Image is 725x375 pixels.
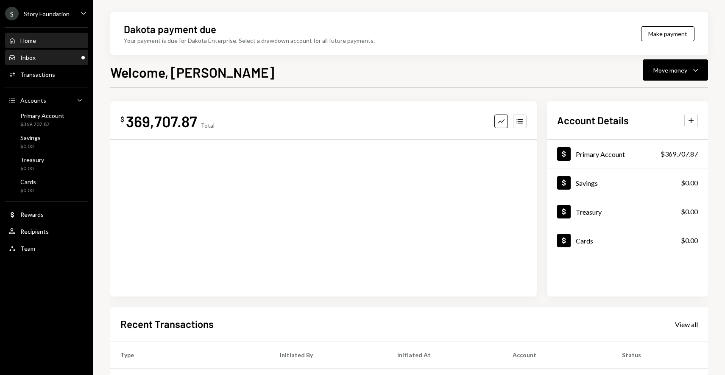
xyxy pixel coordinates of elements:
[576,179,598,187] div: Savings
[502,341,612,369] th: Account
[387,341,502,369] th: Initiated At
[5,92,88,108] a: Accounts
[5,132,88,152] a: Savings$0.00
[5,50,88,65] a: Inbox
[201,122,215,129] div: Total
[5,224,88,239] a: Recipients
[681,178,698,188] div: $0.00
[5,109,88,130] a: Primary Account$369,707.87
[661,149,698,159] div: $369,707.87
[643,59,708,81] button: Move money
[20,121,64,128] div: $369,707.87
[641,26,694,41] button: Make payment
[5,67,88,82] a: Transactions
[576,150,625,158] div: Primary Account
[20,178,36,185] div: Cards
[20,37,36,44] div: Home
[576,237,593,245] div: Cards
[681,207,698,217] div: $0.00
[20,112,64,119] div: Primary Account
[20,245,35,252] div: Team
[5,176,88,196] a: Cards$0.00
[5,154,88,174] a: Treasury$0.00
[20,134,41,141] div: Savings
[20,71,55,78] div: Transactions
[557,113,629,127] h2: Account Details
[20,54,36,61] div: Inbox
[547,140,708,168] a: Primary Account$369,707.87
[110,64,274,81] h1: Welcome, [PERSON_NAME]
[124,36,375,45] div: Your payment is due for Dakota Enterprise. Select a drawdown account for all future payments.
[653,66,687,75] div: Move money
[547,168,708,197] a: Savings$0.00
[24,10,70,17] div: Story Foundation
[547,226,708,255] a: Cards$0.00
[675,320,698,329] div: View all
[20,97,46,104] div: Accounts
[20,228,49,235] div: Recipients
[120,317,214,331] h2: Recent Transactions
[547,197,708,226] a: Treasury$0.00
[5,7,19,20] div: S
[576,208,602,216] div: Treasury
[5,241,88,256] a: Team
[5,207,88,222] a: Rewards
[120,115,124,123] div: $
[126,112,197,131] div: 369,707.87
[110,341,270,369] th: Type
[20,211,44,218] div: Rewards
[20,143,41,150] div: $0.00
[20,156,44,163] div: Treasury
[612,341,708,369] th: Status
[675,319,698,329] a: View all
[20,187,36,194] div: $0.00
[5,33,88,48] a: Home
[20,165,44,172] div: $0.00
[270,341,387,369] th: Initiated By
[124,22,216,36] div: Dakota payment due
[681,235,698,246] div: $0.00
